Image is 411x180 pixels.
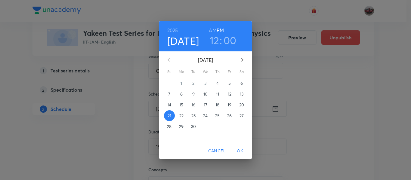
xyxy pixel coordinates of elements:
[176,69,187,75] span: Mo
[188,110,199,121] button: 23
[239,102,244,108] p: 20
[206,145,228,157] button: Cancel
[220,34,222,47] h3: :
[179,113,184,119] p: 22
[224,34,236,47] button: 00
[176,121,187,132] button: 29
[236,78,247,89] button: 6
[167,26,178,35] button: 2025
[180,91,183,97] p: 8
[176,110,187,121] button: 22
[228,91,231,97] p: 12
[191,113,196,119] p: 23
[167,102,171,108] p: 14
[239,113,244,119] p: 27
[212,69,223,75] span: Th
[200,69,211,75] span: We
[216,80,219,86] p: 4
[188,69,199,75] span: Tu
[230,145,250,157] button: OK
[204,102,207,108] p: 17
[209,26,216,35] button: AM
[188,121,199,132] button: 30
[164,89,175,99] button: 7
[192,91,195,97] p: 9
[188,89,199,99] button: 9
[188,99,199,110] button: 16
[212,78,223,89] button: 4
[210,34,219,47] button: 12
[215,102,219,108] p: 18
[191,102,195,108] p: 16
[216,91,219,97] p: 11
[176,56,235,64] p: [DATE]
[228,80,231,86] p: 5
[224,110,235,121] button: 26
[233,147,247,155] span: OK
[240,80,243,86] p: 6
[236,110,247,121] button: 27
[168,113,171,119] p: 21
[179,124,184,130] p: 29
[164,69,175,75] span: Su
[227,102,231,108] p: 19
[217,26,224,35] button: PM
[164,110,175,121] button: 21
[203,91,208,97] p: 10
[224,69,235,75] span: Fr
[164,121,175,132] button: 28
[167,124,172,130] p: 28
[200,89,211,99] button: 10
[227,113,232,119] p: 26
[236,99,247,110] button: 20
[224,78,235,89] button: 5
[164,99,175,110] button: 14
[212,89,223,99] button: 11
[200,110,211,121] button: 24
[203,113,208,119] p: 24
[236,69,247,75] span: Sa
[167,35,199,47] button: [DATE]
[240,91,243,97] p: 13
[215,113,220,119] p: 25
[208,147,226,155] span: Cancel
[200,99,211,110] button: 17
[176,89,187,99] button: 8
[224,99,235,110] button: 19
[168,91,170,97] p: 7
[236,89,247,99] button: 13
[179,102,183,108] p: 15
[212,110,223,121] button: 25
[212,99,223,110] button: 18
[191,124,196,130] p: 30
[224,89,235,99] button: 12
[176,99,187,110] button: 15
